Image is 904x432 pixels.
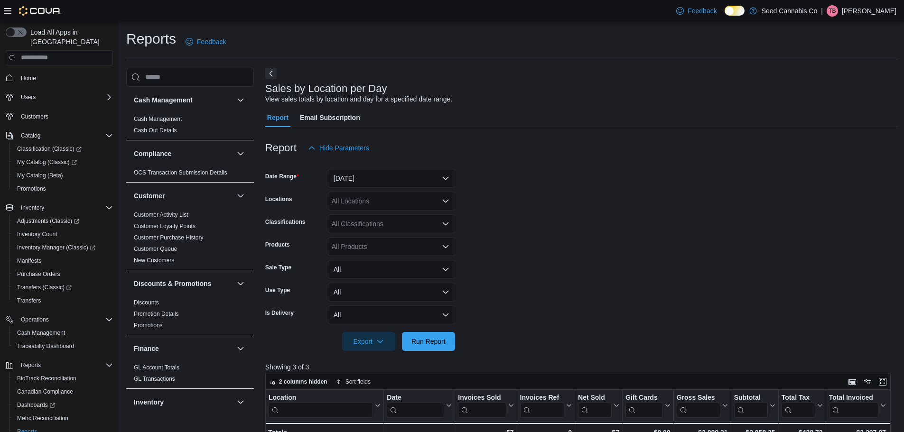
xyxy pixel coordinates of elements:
a: Inventory Manager (Classic) [13,242,99,253]
span: Transfers [17,297,41,304]
span: Discounts [134,299,159,306]
button: Canadian Compliance [9,385,117,398]
span: Canadian Compliance [17,388,73,395]
button: Gift Cards [625,393,671,417]
button: Enter fullscreen [877,376,888,387]
label: Date Range [265,173,299,180]
span: Report [267,108,289,127]
button: Cash Management [134,95,233,105]
span: Cash Management [134,115,182,123]
div: Gross Sales [676,393,720,402]
span: Cash Out Details [134,127,177,134]
span: Inventory Manager (Classic) [17,244,95,251]
button: Display options [862,376,873,387]
a: Adjustments (Classic) [9,214,117,228]
a: Customer Activity List [134,211,188,218]
button: Run Report [402,332,455,351]
div: Gift Card Sales [625,393,663,417]
button: All [328,283,455,302]
label: Locations [265,195,292,203]
button: Net Sold [578,393,619,417]
span: Customer Activity List [134,211,188,219]
button: Invoices Ref [520,393,571,417]
button: Inventory [235,396,246,408]
button: Invoices Sold [458,393,513,417]
h3: Finance [134,344,159,353]
span: Reports [17,359,113,371]
a: Canadian Compliance [13,386,77,397]
button: Operations [17,314,53,325]
p: Showing 3 of 3 [265,362,897,372]
button: Finance [235,343,246,354]
a: Customer Purchase History [134,234,204,241]
div: Customer [126,209,254,270]
span: TB [829,5,836,17]
button: Discounts & Promotions [235,278,246,289]
span: Customer Loyalty Points [134,222,196,230]
span: Promotion Details [134,310,179,318]
a: OCS Transaction Submission Details [134,169,227,176]
span: OCS Transaction Submission Details [134,169,227,176]
span: Customers [17,110,113,122]
a: Dashboards [9,398,117,412]
button: Purchase Orders [9,267,117,281]
span: Adjustments (Classic) [17,217,79,225]
a: Transfers (Classic) [13,282,75,293]
span: Transfers [13,295,113,306]
a: BioTrack Reconciliation [13,373,80,384]
span: Dashboards [13,399,113,411]
span: Dashboards [17,401,55,409]
span: Purchase Orders [17,270,60,278]
div: Taylor Brady [827,5,838,17]
div: View sales totals by location and day for a specified date range. [265,94,452,104]
button: Total Invoiced [829,393,885,417]
span: Transfers (Classic) [13,282,113,293]
button: 2 columns hidden [266,376,331,387]
button: Reports [17,359,45,371]
span: Sort fields [345,378,371,386]
span: Operations [21,316,49,323]
span: BioTrack Reconciliation [13,373,113,384]
div: Date [387,393,444,402]
a: Transfers (Classic) [9,281,117,294]
button: Sort fields [332,376,374,387]
div: Location [269,393,373,417]
a: Purchase Orders [13,268,64,280]
button: Reports [2,358,117,372]
div: Compliance [126,167,254,182]
button: Users [17,92,39,103]
a: Classification (Classic) [9,142,117,156]
button: Cash Management [235,94,246,106]
button: All [328,260,455,279]
span: Purchase Orders [13,268,113,280]
span: Users [21,93,36,101]
span: Users [17,92,113,103]
button: Open list of options [442,243,449,250]
span: Promotions [17,185,46,193]
a: Cash Management [134,116,182,122]
button: Keyboard shortcuts [847,376,858,387]
p: | [821,5,823,17]
a: GL Transactions [134,376,175,382]
span: Catalog [21,132,40,139]
h3: Inventory [134,397,164,407]
button: Customer [235,190,246,202]
a: Customer Queue [134,246,177,252]
div: Invoices Ref [520,393,564,417]
p: Seed Cannabis Co [762,5,818,17]
a: Dashboards [13,399,59,411]
button: Compliance [235,148,246,159]
span: Hide Parameters [319,143,369,153]
a: Customers [17,111,52,122]
button: Traceabilty Dashboard [9,340,117,353]
button: Users [2,91,117,104]
span: My Catalog (Classic) [13,156,113,168]
a: Traceabilty Dashboard [13,340,78,352]
span: Customers [21,113,48,120]
span: Customer Purchase History [134,234,204,241]
h3: Discounts & Promotions [134,279,211,288]
div: Total Tax [781,393,815,417]
button: Gross Sales [676,393,727,417]
span: GL Transactions [134,375,175,383]
span: Manifests [17,257,41,265]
